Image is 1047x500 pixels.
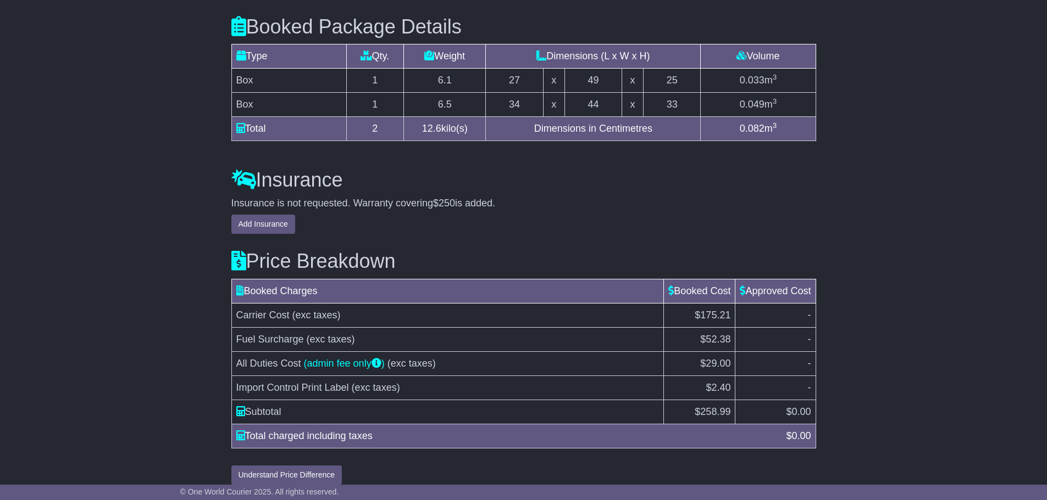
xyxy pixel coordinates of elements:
[564,69,622,93] td: 49
[231,400,664,424] td: Subtotal
[700,358,730,369] span: $29.00
[740,99,765,110] span: 0.049
[180,487,339,496] span: © One World Courier 2025. All rights reserved.
[231,279,664,303] td: Booked Charges
[740,75,765,86] span: 0.033
[773,97,777,105] sup: 3
[701,44,816,69] td: Volume
[404,44,486,69] td: Weight
[433,198,455,209] span: $250
[486,93,544,117] td: 34
[622,93,644,117] td: x
[486,44,701,69] td: Dimensions (L x W x H)
[352,382,400,393] span: (exc taxes)
[701,93,816,117] td: m
[543,69,564,93] td: x
[791,430,811,441] span: 0.00
[387,358,436,369] span: (exc taxes)
[231,250,816,272] h3: Price Breakdown
[664,279,735,303] td: Booked Cost
[307,334,355,345] span: (exc taxes)
[231,16,816,38] h3: Booked Package Details
[643,69,701,93] td: 25
[735,400,816,424] td: $
[773,121,777,130] sup: 3
[422,123,441,134] span: 12.6
[791,406,811,417] span: 0.00
[236,358,301,369] span: All Duties Cost
[231,44,346,69] td: Type
[304,358,385,369] a: (admin fee only)
[404,117,486,141] td: kilo(s)
[808,334,811,345] span: -
[701,69,816,93] td: m
[808,310,811,321] span: -
[808,358,811,369] span: -
[231,93,346,117] td: Box
[346,44,404,69] td: Qty.
[700,334,730,345] span: $52.38
[773,73,777,81] sup: 3
[706,382,730,393] span: $2.40
[808,382,811,393] span: -
[701,117,816,141] td: m
[700,406,730,417] span: 258.99
[643,93,701,117] td: 33
[231,215,295,234] button: Add Insurance
[231,465,342,485] button: Understand Price Difference
[695,310,730,321] span: $175.21
[292,310,341,321] span: (exc taxes)
[404,93,486,117] td: 6.5
[231,69,346,93] td: Box
[231,117,346,141] td: Total
[564,93,622,117] td: 44
[231,169,816,191] h3: Insurance
[543,93,564,117] td: x
[664,400,735,424] td: $
[404,69,486,93] td: 6.1
[740,123,765,134] span: 0.082
[622,69,644,93] td: x
[346,69,404,93] td: 1
[346,93,404,117] td: 1
[486,117,701,141] td: Dimensions in Centimetres
[780,429,816,443] div: $
[231,198,816,210] div: Insurance is not requested. Warranty covering is added.
[236,382,349,393] span: Import Control Print Label
[231,429,781,443] div: Total charged including taxes
[236,310,290,321] span: Carrier Cost
[236,334,304,345] span: Fuel Surcharge
[486,69,544,93] td: 27
[735,279,816,303] td: Approved Cost
[346,117,404,141] td: 2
